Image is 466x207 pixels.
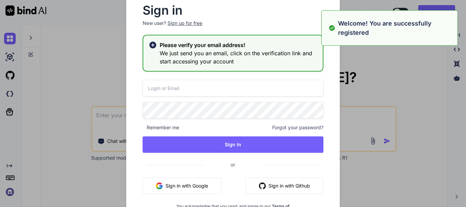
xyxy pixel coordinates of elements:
span: Remember me [143,124,179,131]
img: github [259,182,266,189]
button: Sign in with Github [246,178,323,194]
h3: We just send you an email, click on the verification link and start accessing your account [160,49,317,65]
button: Sign in with Google [143,178,221,194]
h2: Sign in [143,5,323,16]
input: Login or Email [143,80,323,97]
span: Forgot your password? [272,124,323,131]
p: Welcome! You are successfully registered [338,19,453,37]
img: alert [329,19,335,37]
span: or [203,156,262,173]
p: New user? [143,20,323,35]
div: Sign up for free [168,20,202,27]
button: Sign In [143,136,323,153]
h2: Please verify your email address! [160,41,317,49]
img: google [156,182,163,189]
